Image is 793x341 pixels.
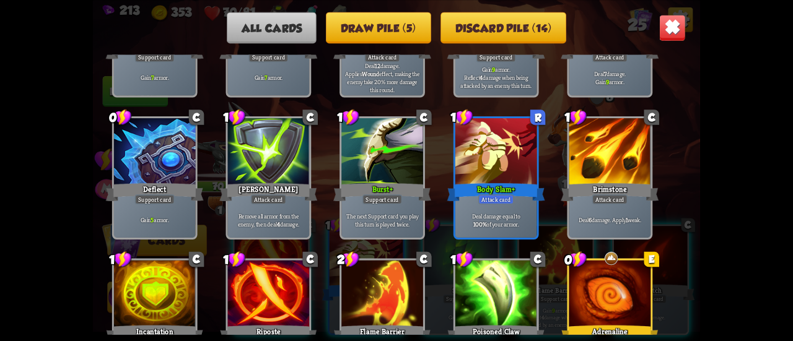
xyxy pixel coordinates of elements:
div: Support card [135,194,175,204]
b: 12 [375,61,380,69]
div: R [530,110,545,124]
b: 9 [492,66,495,74]
div: Support card [476,52,516,62]
div: 1 [223,108,246,126]
div: E [644,252,659,267]
div: Claw [333,39,431,61]
div: Support card [362,194,402,204]
div: 0 [564,251,587,268]
div: C [302,110,317,124]
p: Deal damage. Applies effect, making the enemy take 20% more damage this round. [344,61,421,93]
div: Body Slam+ [447,181,545,202]
div: C [302,252,317,267]
div: Attack card [364,52,400,62]
div: Flame Barrier [447,39,545,61]
p: Gain armor. [230,74,307,82]
b: Wound [362,69,379,77]
p: Deal damage. Gain armor. [571,69,649,85]
img: Earth rune - Gain 5 armor. [603,251,618,265]
div: 1 [223,251,246,268]
div: Support card [248,52,288,62]
div: C [530,252,545,267]
b: 5 [151,215,154,223]
div: Scales [106,39,204,61]
div: Tactical Strike [561,39,659,61]
div: 1 [109,251,132,268]
b: 4 [277,220,280,228]
p: The next Support card you play this turn is played twice. [344,212,421,228]
div: Attack card [592,194,628,204]
p: Deal damage equal to of your armor. [457,212,535,228]
div: 0 [109,108,132,126]
div: Attack card [478,194,514,204]
div: Support card [135,52,175,62]
div: 1 [450,108,473,126]
div: C [644,110,659,124]
b: 7 [151,74,154,82]
div: Attack card [251,194,286,204]
div: [PERSON_NAME] [219,181,317,202]
button: All cards [227,12,317,43]
p: Gain armor. [116,74,193,82]
b: 7 [604,69,607,77]
b: 9 [606,77,609,85]
button: Discard pile (14) [440,12,566,43]
button: Draw pile (5) [326,12,431,43]
div: Brimstone [561,181,659,202]
div: C [189,110,204,124]
p: Remove all armor from the enemy, then deal damage. [230,212,307,228]
p: Deal damage. Apply weak. [571,215,649,223]
b: 6 [589,215,592,223]
div: 1 [337,108,360,126]
div: 2 [337,251,360,268]
b: 4 [480,74,483,82]
div: 1 [450,251,473,268]
div: Deflect [106,181,204,202]
div: Burst+ [333,181,431,202]
b: 7 [265,74,267,82]
p: Gain armor. [116,215,193,223]
div: Scales [219,39,317,61]
b: 1 [626,215,628,223]
div: C [189,252,204,267]
div: Attack card [592,52,628,62]
div: C [416,252,431,267]
b: 100% [473,220,486,228]
p: Gain armor. Reflect damage when being attacked by an enemy this turn. [457,66,535,90]
div: C [416,110,431,124]
div: 1 [564,108,587,126]
img: Close_Button.png [659,14,686,41]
